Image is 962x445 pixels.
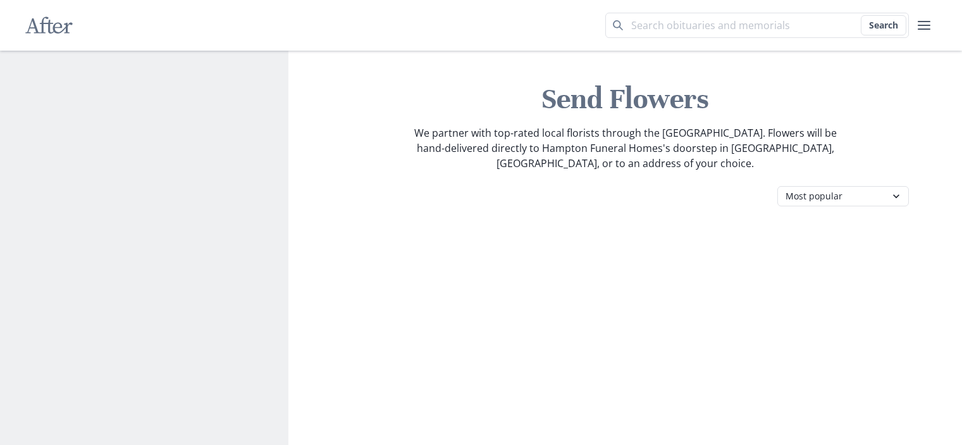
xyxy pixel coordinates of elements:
[605,13,909,38] input: Search term
[413,125,838,171] p: We partner with top-rated local florists through the [GEOGRAPHIC_DATA]. Flowers will be hand-deli...
[911,13,937,38] button: user menu
[299,81,952,118] h1: Send Flowers
[861,15,906,35] button: Search
[777,186,909,206] select: Category filter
